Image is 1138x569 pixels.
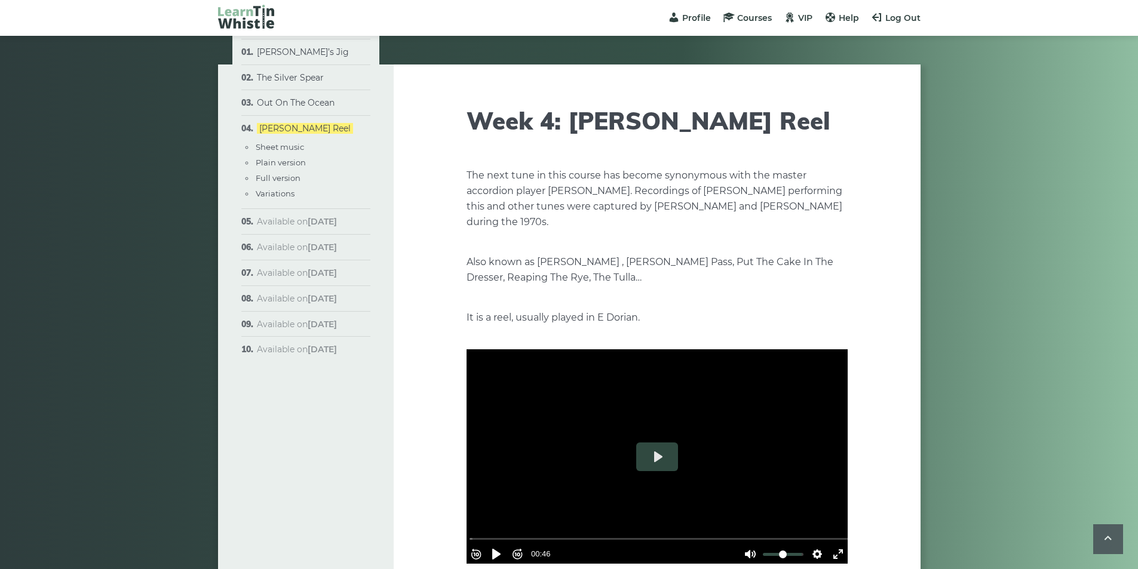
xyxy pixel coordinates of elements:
a: Full version [256,173,300,183]
a: Profile [668,13,711,23]
img: LearnTinWhistle.com [218,5,274,29]
span: Available on [257,242,337,253]
p: It is a reel, usually played in E Dorian. [467,310,848,325]
span: Available on [257,293,337,304]
a: The Silver Spear [257,72,324,83]
h1: Week 4: [PERSON_NAME] Reel [467,106,848,135]
a: [PERSON_NAME]’s Jig [257,47,349,57]
a: Log Out [871,13,921,23]
span: Available on [257,344,337,355]
a: Courses [723,13,772,23]
p: The next tune in this course has become synonymous with the master accordion player [PERSON_NAME]... [467,168,848,230]
span: Courses [737,13,772,23]
span: Available on [257,267,337,278]
p: Also known as [PERSON_NAME] , [PERSON_NAME] Pass, Put The Cake In The Dresser, Reaping The Rye, T... [467,254,848,285]
a: Sheet music [256,142,304,152]
strong: [DATE] [308,267,337,278]
span: Profile [682,13,711,23]
a: Help [824,13,859,23]
strong: [DATE] [308,344,337,355]
strong: [DATE] [308,216,337,227]
strong: [DATE] [308,319,337,330]
strong: [DATE] [308,293,337,304]
span: Log Out [885,13,921,23]
span: Help [839,13,859,23]
a: Variations [256,189,295,198]
span: Available on [257,319,337,330]
strong: [DATE] [308,242,337,253]
a: Plain version [256,158,306,167]
span: VIP [798,13,812,23]
a: VIP [784,13,812,23]
a: Out On The Ocean [257,97,335,108]
span: Available on [257,216,337,227]
a: [PERSON_NAME] Reel [257,123,353,134]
